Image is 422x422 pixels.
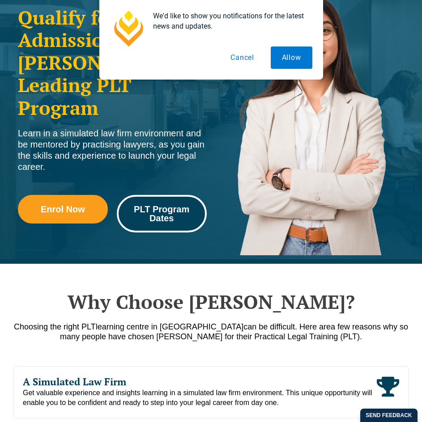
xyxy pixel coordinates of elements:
[123,205,200,223] span: PLT Program Dates
[13,291,409,313] h2: Why Choose [PERSON_NAME]?
[377,376,399,408] div: Read More
[14,322,96,331] span: Choosing the right PLT
[243,322,331,331] span: can be difficult. Here are
[13,366,409,418] div: 1 / 7
[23,388,377,408] span: Get valuable experience and insights learning in a simulated law firm environment. This unique op...
[41,205,85,214] span: Enrol Now
[18,195,108,224] a: Enrol Now
[110,11,146,46] img: notification icon
[18,128,207,173] div: Learn in a simulated law firm environment and be mentored by practising lawyers, as you gain the ...
[219,46,265,69] button: Cancel
[117,195,207,232] a: PLT Program Dates
[23,376,377,388] span: A Simulated Law Firm
[18,6,207,119] h2: Qualify for Admission with [PERSON_NAME]'s Leading PLT Program
[146,11,312,31] div: We'd like to show you notifications for the latest news and updates.
[271,46,312,69] button: Allow
[96,322,243,331] span: learning centre in [GEOGRAPHIC_DATA]
[13,322,409,342] p: a few reasons why so many people have chosen [PERSON_NAME] for their Practical Legal Training (PLT).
